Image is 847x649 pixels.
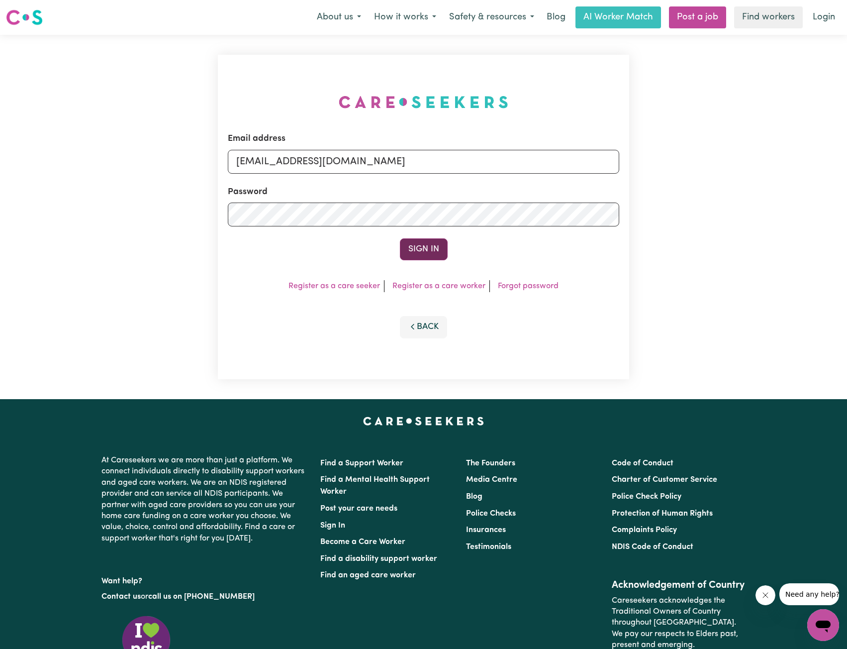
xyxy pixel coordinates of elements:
label: Email address [228,132,285,145]
label: Password [228,186,268,199]
a: Blog [466,493,482,501]
a: Testimonials [466,543,511,551]
iframe: Message from company [779,583,839,605]
a: Contact us [101,593,141,601]
a: Protection of Human Rights [612,510,713,518]
a: Register as a care worker [392,282,485,290]
button: Back [400,316,448,338]
span: Need any help? [6,7,60,15]
a: AI Worker Match [575,6,661,28]
button: How it works [368,7,443,28]
h2: Acknowledgement of Country [612,579,746,591]
a: Post a job [669,6,726,28]
button: Safety & resources [443,7,541,28]
a: Police Checks [466,510,516,518]
button: About us [310,7,368,28]
a: Post your care needs [320,505,397,513]
a: Insurances [466,526,506,534]
a: Sign In [320,522,345,530]
a: Find a disability support worker [320,555,437,563]
p: At Careseekers we are more than just a platform. We connect individuals directly to disability su... [101,451,308,548]
a: Register as a care seeker [288,282,380,290]
iframe: Button to launch messaging window [807,609,839,641]
a: Careseekers home page [363,417,484,425]
a: Complaints Policy [612,526,677,534]
a: The Founders [466,459,515,467]
iframe: Close message [755,585,775,605]
a: call us on [PHONE_NUMBER] [148,593,255,601]
a: Charter of Customer Service [612,476,717,484]
p: Want help? [101,572,308,587]
a: NDIS Code of Conduct [612,543,693,551]
p: or [101,587,308,606]
img: Careseekers logo [6,8,43,26]
button: Sign In [400,238,448,260]
a: Find an aged care worker [320,571,416,579]
a: Find workers [734,6,803,28]
a: Blog [541,6,571,28]
a: Find a Support Worker [320,459,403,467]
a: Find a Mental Health Support Worker [320,476,430,496]
a: Police Check Policy [612,493,681,501]
input: Email address [228,150,620,174]
a: Code of Conduct [612,459,673,467]
a: Login [807,6,841,28]
a: Become a Care Worker [320,538,405,546]
a: Forgot password [498,282,559,290]
a: Careseekers logo [6,6,43,29]
a: Media Centre [466,476,517,484]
